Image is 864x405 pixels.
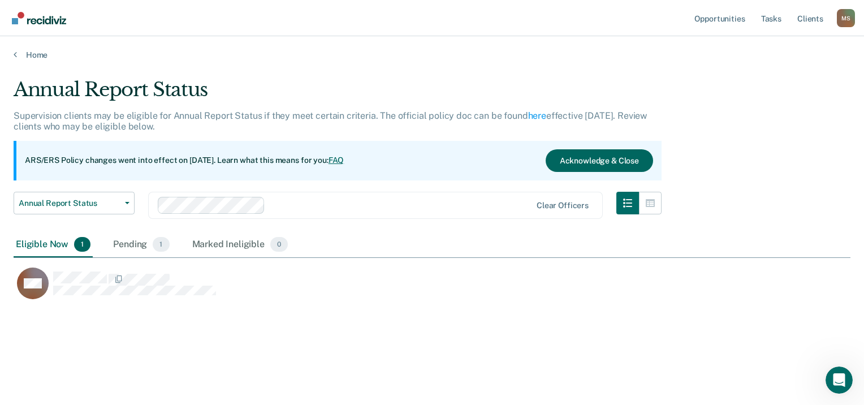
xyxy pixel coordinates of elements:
div: CaseloadOpportunityCell-19429146 [14,267,746,312]
div: Annual Report Status [14,78,662,110]
div: Eligible Now1 [14,232,93,257]
span: 1 [153,237,169,252]
div: M S [837,9,855,27]
a: FAQ [329,156,344,165]
img: Recidiviz [12,12,66,24]
p: ARS/ERS Policy changes went into effect on [DATE]. Learn what this means for you: [25,155,344,166]
button: Acknowledge & Close [546,149,653,172]
button: Profile dropdown button [837,9,855,27]
span: 1 [74,237,90,252]
p: Supervision clients may be eligible for Annual Report Status if they meet certain criteria. The o... [14,110,647,132]
a: here [528,110,546,121]
div: Clear officers [537,201,589,210]
div: Marked Ineligible0 [190,232,291,257]
span: 0 [270,237,288,252]
button: Annual Report Status [14,192,135,214]
iframe: Intercom live chat [826,367,853,394]
div: Pending1 [111,232,171,257]
span: Annual Report Status [19,199,120,208]
a: Home [14,50,850,60]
